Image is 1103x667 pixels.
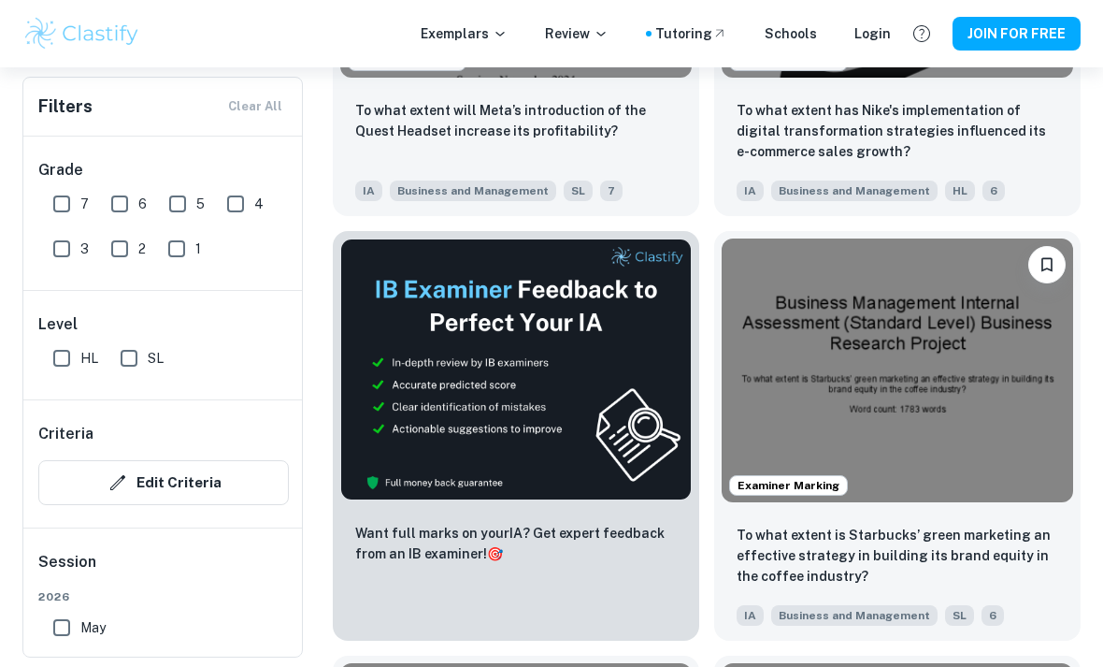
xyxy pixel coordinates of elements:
[138,194,147,214] span: 6
[953,17,1081,51] button: JOIN FOR FREE
[737,181,764,201] span: IA
[38,313,289,336] h6: Level
[765,23,817,44] a: Schools
[564,181,593,201] span: SL
[138,239,146,259] span: 2
[737,525,1058,587] p: To what extent is Starbucks’ green marketing an effective strategy in building its brand equity i...
[333,231,699,641] a: ThumbnailWant full marks on yourIA? Get expert feedback from an IB examiner!
[196,194,205,214] span: 5
[38,551,289,588] h6: Session
[945,605,974,626] span: SL
[80,617,106,638] span: May
[80,348,98,369] span: HL
[355,181,382,201] span: IA
[945,181,975,201] span: HL
[906,18,938,50] button: Help and Feedback
[390,181,556,201] span: Business and Management
[355,523,677,564] p: Want full marks on your IA ? Get expert feedback from an IB examiner!
[38,423,93,445] h6: Criteria
[487,546,503,561] span: 🎯
[355,100,677,141] p: To what extent will Meta’s introduction of the Quest Headset increase its profitability?
[195,239,201,259] span: 1
[254,194,264,214] span: 4
[545,23,609,44] p: Review
[22,15,141,52] img: Clastify logo
[730,477,847,494] span: Examiner Marking
[714,231,1081,641] a: Examiner MarkingPlease log in to bookmark exemplarsTo what extent is Starbucks’ green marketing a...
[38,159,289,181] h6: Grade
[600,181,623,201] span: 7
[38,588,289,605] span: 2026
[737,100,1058,162] p: To what extent has Nike's implementation of digital transformation strategies influenced its e-co...
[340,239,692,500] img: Thumbnail
[655,23,727,44] a: Tutoring
[1028,246,1066,283] button: Please log in to bookmark exemplars
[722,239,1073,502] img: Business and Management IA example thumbnail: To what extent is Starbucks’ green marke
[771,181,938,201] span: Business and Management
[80,239,89,259] span: 3
[854,23,891,44] a: Login
[80,194,89,214] span: 7
[38,94,93,120] h6: Filters
[981,605,1004,626] span: 6
[421,23,508,44] p: Exemplars
[771,605,938,626] span: Business and Management
[38,460,289,505] button: Edit Criteria
[148,348,164,369] span: SL
[737,605,764,626] span: IA
[982,181,1005,201] span: 6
